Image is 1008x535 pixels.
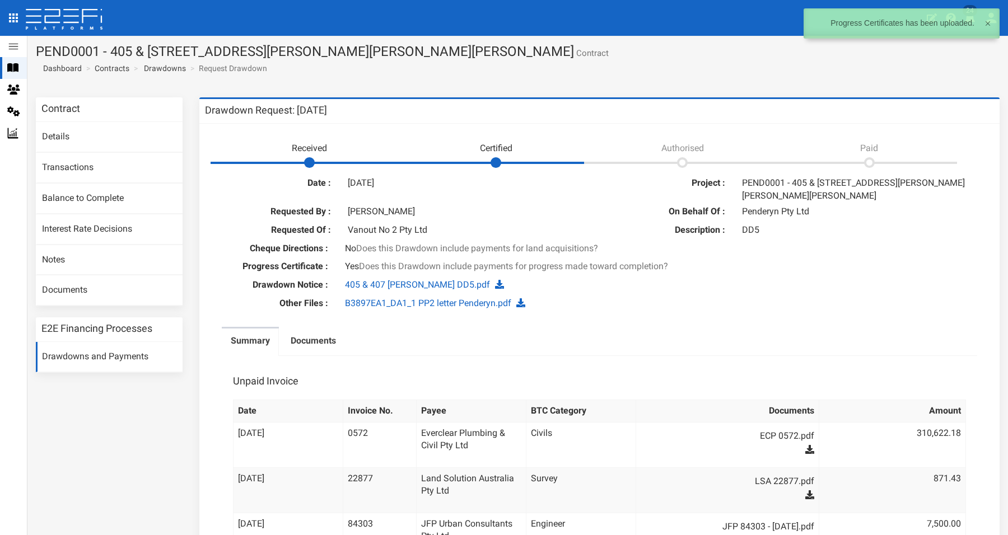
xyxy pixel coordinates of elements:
div: DD5 [734,224,986,237]
th: Amount [819,400,966,422]
small: Contract [574,49,609,58]
th: Payee [416,400,526,422]
label: Other Files : [205,297,337,310]
a: Drawdowns [144,63,186,74]
h3: Unpaid Invoice [233,376,298,386]
th: Documents [636,400,819,422]
a: 405 & 407 [PERSON_NAME] DD5.pdf [345,279,490,290]
label: Drawdown Notice : [205,279,337,292]
span: Paid [860,143,878,153]
a: B3897EA1_DA1_1 PP2 letter Penderyn.pdf [345,298,511,308]
h1: PEND0001 - 405 & [STREET_ADDRESS][PERSON_NAME][PERSON_NAME][PERSON_NAME] [36,44,1000,59]
th: Invoice No. [343,400,417,422]
label: Requested Of : [213,224,339,237]
h3: Contract [41,104,80,114]
h3: E2E Financing Processes [41,323,152,334]
label: Requested By : [213,205,339,218]
span: Authorised [661,143,704,153]
div: [DATE] [339,177,591,190]
td: 310,622.18 [819,422,966,467]
label: Documents [291,335,336,348]
a: Summary [222,328,279,356]
a: Documents [36,275,183,306]
span: Does this Drawdown include payments for land acquisitions? [356,243,598,254]
a: Dashboard [39,63,82,74]
a: Details [36,122,183,152]
div: [PERSON_NAME] [339,205,591,218]
div: Penderyn Pty Ltd [734,205,986,218]
div: Yes [337,260,862,273]
a: Notes [36,245,183,275]
a: Drawdowns and Payments [36,342,183,372]
label: Progress Certificate : [205,260,337,273]
div: Vanout No 2 Pty Ltd [339,224,591,237]
td: Civils [526,422,636,467]
a: Interest Rate Decisions [36,214,183,245]
a: Documents [282,328,345,356]
td: 0572 [343,422,417,467]
a: Transactions [36,153,183,183]
a: Balance to Complete [36,184,183,214]
label: Cheque Directions : [205,242,337,255]
span: Certified [480,143,512,153]
td: 871.43 [819,467,966,513]
label: Description : [608,224,734,237]
td: 22877 [343,467,417,513]
th: Date [233,400,343,422]
label: On Behalf Of : [608,205,734,218]
td: [DATE] [233,422,343,467]
a: ECP 0572.pdf [652,427,814,445]
span: Does this Drawdown include payments for progress made toward completion? [359,261,668,271]
h3: Drawdown Request: [DATE] [205,105,327,115]
div: No [337,242,862,255]
p: Progress Certificates has been uploaded. [830,18,974,27]
a: Contracts [95,63,129,74]
label: Summary [231,335,270,348]
div: PEND0001 - 405 & [STREET_ADDRESS][PERSON_NAME][PERSON_NAME][PERSON_NAME] [734,177,986,203]
td: [DATE] [233,467,343,513]
label: Date : [213,177,339,190]
label: Project : [608,177,734,190]
td: Land Solution Australia Pty Ltd [416,467,526,513]
th: BTC Category [526,400,636,422]
li: Request Drawdown [188,63,267,74]
td: Survey [526,467,636,513]
span: Received [292,143,327,153]
span: Dashboard [39,64,82,73]
a: LSA 22877.pdf [652,472,814,490]
td: Everclear Plumbing & Civil Pty Ltd [416,422,526,467]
